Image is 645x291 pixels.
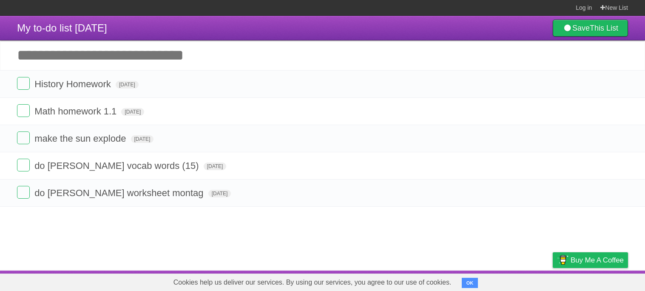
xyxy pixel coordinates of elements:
span: [DATE] [116,81,139,88]
label: Done [17,131,30,144]
span: History Homework [34,79,113,89]
b: This List [590,24,618,32]
a: Buy me a coffee [553,252,628,268]
span: Math homework 1.1 [34,106,119,117]
a: SaveThis List [553,20,628,37]
a: Terms [513,273,531,289]
img: Buy me a coffee [557,253,568,267]
label: Done [17,77,30,90]
a: Suggest a feature [574,273,628,289]
span: [DATE] [208,190,231,197]
span: do [PERSON_NAME] worksheet montag [34,188,205,198]
button: OK [462,278,478,288]
span: do [PERSON_NAME] vocab words (15) [34,160,201,171]
span: make the sun explode [34,133,128,144]
a: Privacy [542,273,564,289]
a: Developers [468,273,502,289]
span: My to-do list [DATE] [17,22,107,34]
label: Done [17,186,30,199]
span: [DATE] [131,135,154,143]
span: Buy me a coffee [571,253,624,268]
label: Done [17,159,30,171]
label: Done [17,104,30,117]
span: Cookies help us deliver our services. By using our services, you agree to our use of cookies. [165,274,460,291]
span: [DATE] [121,108,144,116]
span: [DATE] [204,163,227,170]
a: About [440,273,457,289]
